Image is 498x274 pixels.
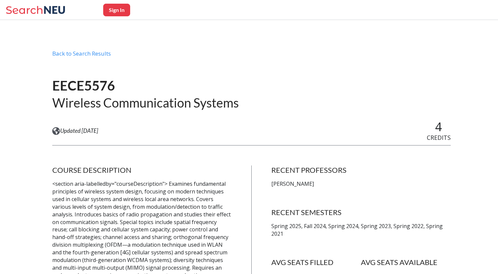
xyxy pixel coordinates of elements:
[271,208,451,217] h4: RECENT SEMESTERS
[52,165,232,175] h4: COURSE DESCRIPTION
[271,165,451,175] h4: RECENT PROFESSORS
[60,127,98,135] span: Updated [DATE]
[435,119,442,135] span: 4
[271,258,361,267] h4: AVG SEATS FILLED
[52,95,239,111] h2: Wireless Communication Systems
[103,4,130,16] button: Sign In
[52,50,451,63] div: Back to Search Results
[52,77,239,94] h1: EECE5576
[361,258,450,267] h4: AVG SEATS AVAILABLE
[271,180,451,188] p: [PERSON_NAME]
[271,222,451,238] p: Spring 2025, Fall 2024, Spring 2024, Spring 2023, Spring 2022, Spring 2021
[427,134,451,141] span: CREDITS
